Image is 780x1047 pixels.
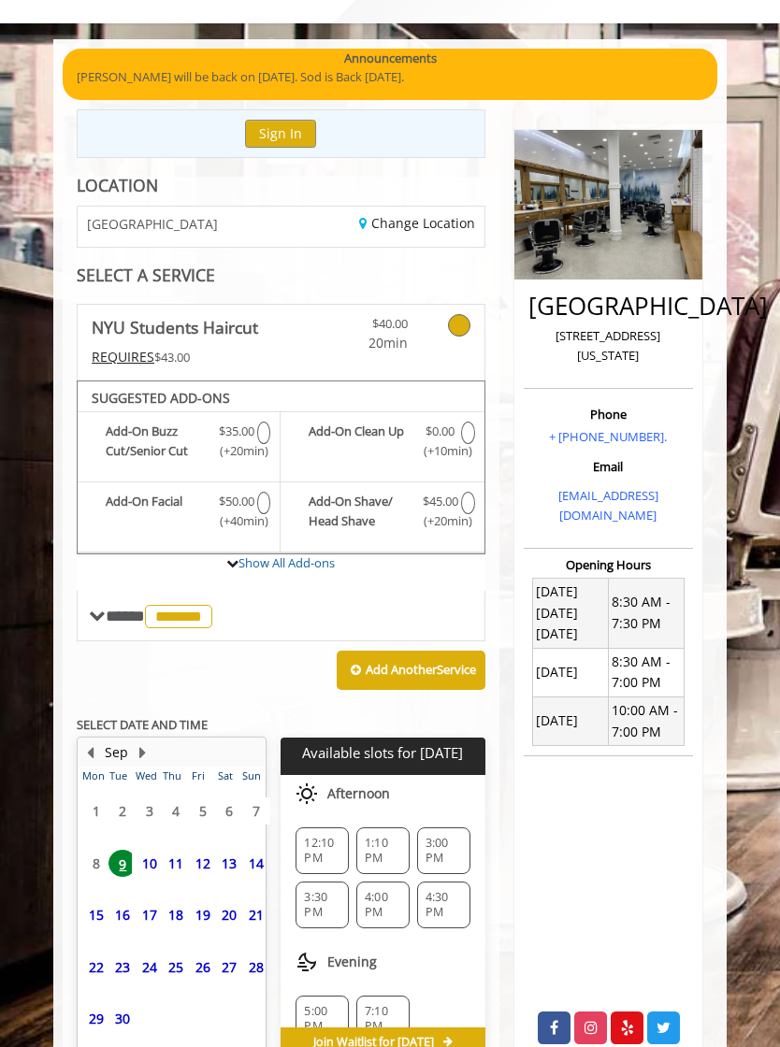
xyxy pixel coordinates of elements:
[304,1004,340,1034] span: 5:00 PM
[309,492,419,531] b: Add-On Shave/ Head Shave
[162,850,190,877] span: 11
[79,940,105,992] td: Select day22
[108,1005,137,1032] span: 30
[82,742,97,763] button: Previous Month
[417,827,470,874] div: 3:00 PM
[417,882,470,928] div: 4:30 PM
[238,940,266,992] td: Select day28
[429,511,452,531] span: (+20min )
[79,889,105,940] td: Select day15
[528,293,688,320] h2: [GEOGRAPHIC_DATA]
[365,890,401,920] span: 4:00 PM
[608,696,684,745] td: 10:00 AM - 7:00 PM
[349,333,408,353] span: 20min
[304,836,340,866] span: 12:10 PM
[327,786,390,801] span: Afternoon
[296,882,349,928] div: 3:30 PM
[290,422,474,466] label: Add-On Clean Up
[215,954,243,981] span: 27
[225,511,248,531] span: (+40min )
[79,993,105,1044] td: Select day29
[158,838,184,889] td: Select day11
[92,314,258,340] b: NYU Students Haircut
[136,850,164,877] span: 10
[290,492,474,536] label: Add-On Shave/ Head Shave
[365,1004,401,1034] span: 7:10 PM
[288,745,477,761] p: Available slots for [DATE]
[211,889,238,940] td: Select day20
[132,940,158,992] td: Select day24
[82,901,110,928] span: 15
[423,492,458,511] span: $45.00
[238,838,266,889] td: Select day14
[242,954,270,981] span: 28
[158,767,184,785] th: Thu
[77,266,485,284] div: SELECT A SERVICE
[309,422,419,461] b: Add-On Clean Up
[105,838,131,889] td: Select day9
[349,305,408,354] a: $40.00
[608,648,684,696] td: 8:30 AM - 7:00 PM
[132,838,158,889] td: Select day10
[185,838,211,889] td: Select day12
[79,767,105,785] th: Mon
[189,850,217,877] span: 12
[82,954,110,981] span: 22
[105,940,131,992] td: Select day23
[108,901,137,928] span: 16
[238,554,335,571] a: Show All Add-ons
[426,836,462,866] span: 3:00 PM
[238,767,266,785] th: Sun
[532,578,608,648] td: [DATE] [DATE] [DATE]
[242,850,270,877] span: 14
[135,742,150,763] button: Next Month
[132,889,158,940] td: Select day17
[77,174,158,196] b: LOCATION
[211,767,238,785] th: Sat
[105,742,128,763] button: Sep
[108,954,137,981] span: 23
[528,326,688,366] p: [STREET_ADDRESS][US_STATE]
[528,408,688,421] h3: Phone
[185,889,211,940] td: Select day19
[608,578,684,648] td: 8:30 AM - 7:30 PM
[87,217,218,231] span: [GEOGRAPHIC_DATA]
[296,827,349,874] div: 12:10 PM
[327,954,377,969] span: Evening
[528,460,688,473] h3: Email
[77,716,208,733] b: SELECT DATE AND TIME
[304,890,340,920] span: 3:30 PM
[242,901,270,928] span: 21
[426,890,462,920] span: 4:30 PM
[356,996,410,1042] div: 7:10 PM
[366,661,476,678] b: Add Another Service
[162,901,190,928] span: 18
[185,940,211,992] td: Select day26
[359,214,475,232] a: Change Location
[158,940,184,992] td: Select day25
[337,651,485,690] button: Add AnotherService
[136,901,164,928] span: 17
[344,49,437,68] b: Announcements
[87,492,270,536] label: Add-On Facial
[158,889,184,940] td: Select day18
[77,67,703,87] p: [PERSON_NAME] will be back on [DATE]. Sod is Back [DATE].
[136,954,164,981] span: 24
[211,940,238,992] td: Select day27
[219,492,254,511] span: $50.00
[106,422,216,461] b: Add-On Buzz Cut/Senior Cut
[92,348,154,366] span: This service needs some Advance to be paid before we block your appointment
[532,648,608,696] td: [DATE]
[162,954,190,981] span: 25
[558,487,658,523] a: [EMAIL_ADDRESS][DOMAIN_NAME]
[77,380,485,554] div: NYU Students Haircut Add-onS
[189,954,217,981] span: 26
[82,1005,110,1032] span: 29
[524,558,693,571] h3: Opening Hours
[108,850,137,877] span: 9
[211,838,238,889] td: Select day13
[296,951,318,973] img: evening slots
[105,889,131,940] td: Select day16
[429,441,452,461] span: (+10min )
[426,422,455,441] span: $0.00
